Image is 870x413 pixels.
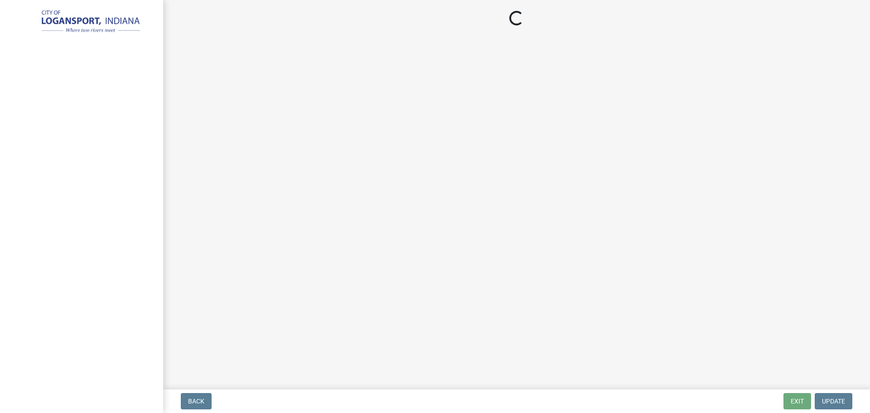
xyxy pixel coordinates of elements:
[188,398,204,405] span: Back
[815,393,852,409] button: Update
[822,398,845,405] span: Update
[181,393,212,409] button: Back
[783,393,811,409] button: Exit
[18,10,149,35] img: City of Logansport, Indiana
